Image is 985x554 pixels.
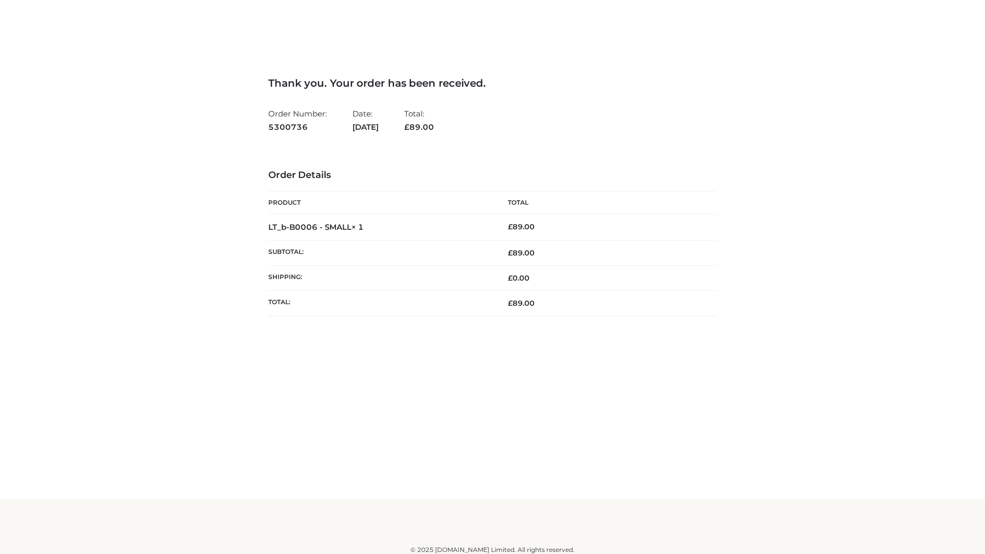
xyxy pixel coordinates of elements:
[351,222,364,232] strong: × 1
[268,77,717,89] h3: Thank you. Your order has been received.
[508,222,513,231] span: £
[352,121,379,134] strong: [DATE]
[404,122,434,132] span: 89.00
[508,248,513,258] span: £
[404,105,434,136] li: Total:
[404,122,409,132] span: £
[268,266,493,291] th: Shipping:
[508,273,529,283] bdi: 0.00
[268,191,493,214] th: Product
[508,248,535,258] span: 89.00
[508,299,513,308] span: £
[508,222,535,231] bdi: 89.00
[268,222,364,232] strong: LT_b-B0006 - SMALL
[352,105,379,136] li: Date:
[268,170,717,181] h3: Order Details
[268,291,493,316] th: Total:
[268,240,493,265] th: Subtotal:
[268,105,327,136] li: Order Number:
[268,121,327,134] strong: 5300736
[508,299,535,308] span: 89.00
[508,273,513,283] span: £
[493,191,717,214] th: Total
